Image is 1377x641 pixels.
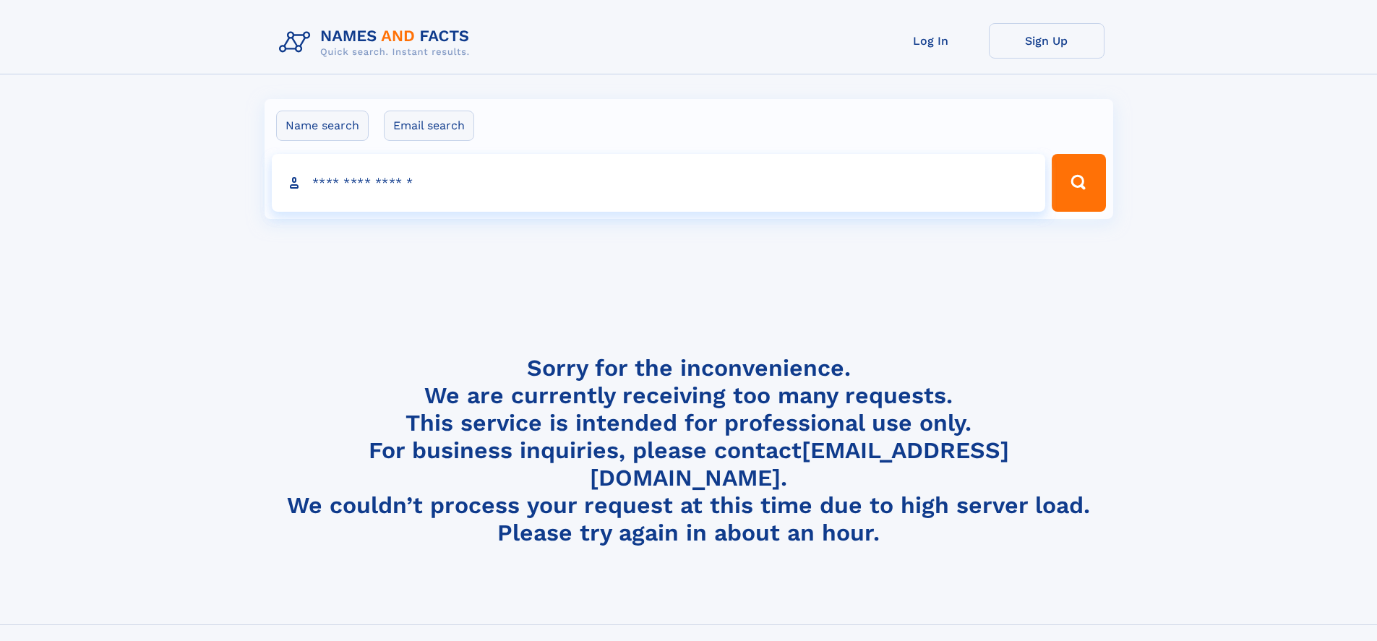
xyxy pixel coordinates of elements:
[1052,154,1105,212] button: Search Button
[272,154,1046,212] input: search input
[276,111,369,141] label: Name search
[273,23,481,62] img: Logo Names and Facts
[273,354,1104,547] h4: Sorry for the inconvenience. We are currently receiving too many requests. This service is intend...
[384,111,474,141] label: Email search
[590,436,1009,491] a: [EMAIL_ADDRESS][DOMAIN_NAME]
[989,23,1104,59] a: Sign Up
[873,23,989,59] a: Log In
